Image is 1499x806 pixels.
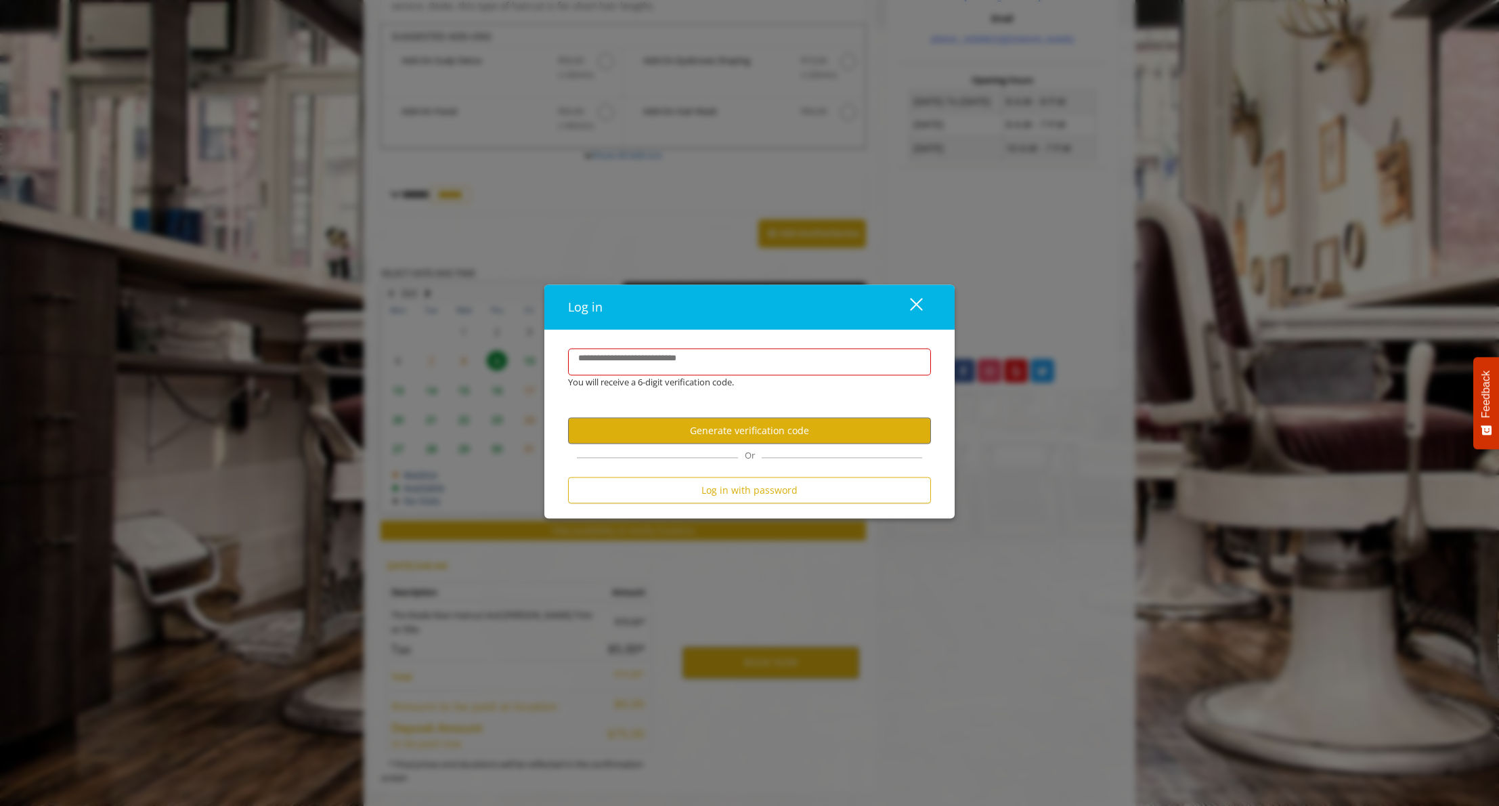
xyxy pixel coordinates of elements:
[738,450,762,462] span: Or
[1473,357,1499,449] button: Feedback - Show survey
[558,375,921,389] div: You will receive a 6-digit verification code.
[885,293,931,321] button: close dialog
[894,297,921,317] div: close dialog
[1480,370,1492,418] span: Feedback
[568,478,931,504] button: Log in with password
[568,418,931,444] button: Generate verification code
[568,299,603,315] span: Log in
